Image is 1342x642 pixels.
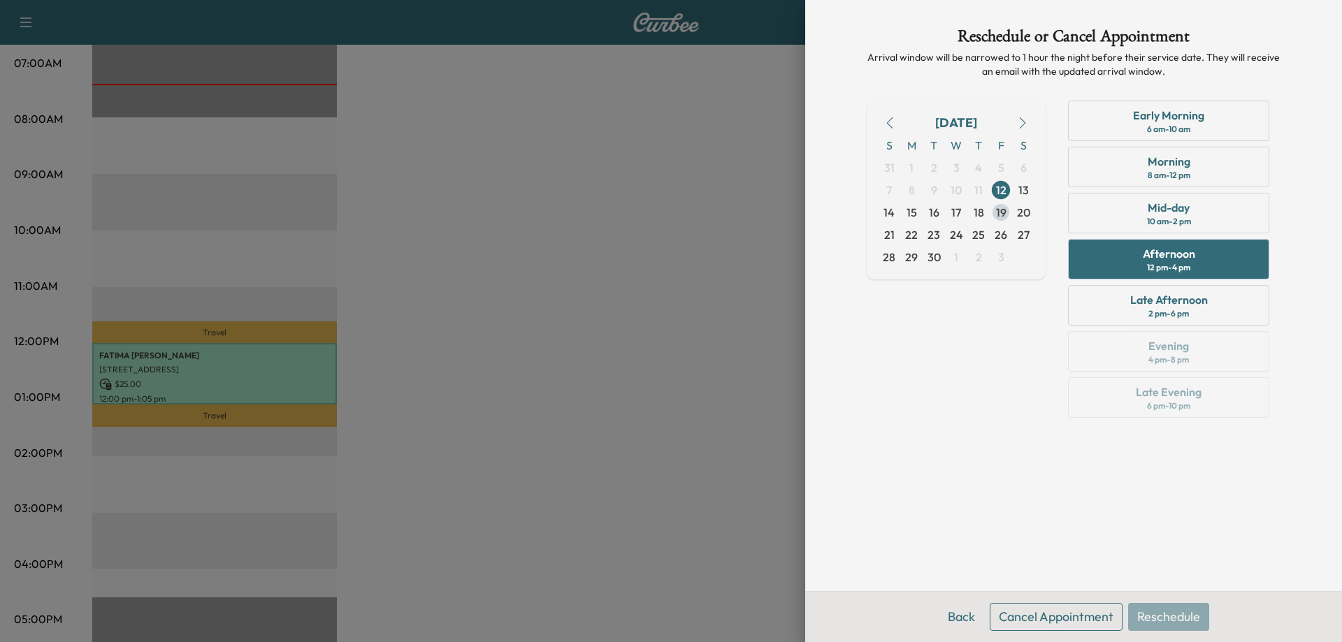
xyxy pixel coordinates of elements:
[954,249,958,265] span: 1
[974,182,983,198] span: 11
[935,113,977,133] div: [DATE]
[976,249,982,265] span: 2
[1148,153,1190,170] div: Morning
[923,134,945,156] span: T
[998,159,1004,176] span: 5
[1018,182,1029,198] span: 13
[945,134,967,156] span: W
[909,182,915,198] span: 8
[1147,216,1191,227] div: 10 am - 2 pm
[950,226,963,243] span: 24
[975,159,982,176] span: 4
[1147,124,1190,135] div: 6 am - 10 am
[1148,308,1189,319] div: 2 pm - 6 pm
[1012,134,1034,156] span: S
[967,134,990,156] span: T
[974,204,984,221] span: 18
[928,226,940,243] span: 23
[1133,107,1204,124] div: Early Morning
[867,50,1280,78] p: Arrival window will be narrowed to 1 hour the night before their service date. They will receive ...
[995,226,1007,243] span: 26
[1018,226,1030,243] span: 27
[1020,159,1027,176] span: 6
[884,159,895,176] span: 31
[996,204,1006,221] span: 19
[953,159,960,176] span: 3
[929,204,939,221] span: 16
[990,603,1123,631] button: Cancel Appointment
[972,226,985,243] span: 25
[990,134,1012,156] span: F
[886,182,892,198] span: 7
[1148,199,1190,216] div: Mid-day
[951,182,962,198] span: 10
[996,182,1006,198] span: 12
[1148,170,1190,181] div: 8 am - 12 pm
[907,204,917,221] span: 15
[900,134,923,156] span: M
[931,182,937,198] span: 9
[867,28,1280,50] h1: Reschedule or Cancel Appointment
[905,226,918,243] span: 22
[1017,204,1030,221] span: 20
[939,603,984,631] button: Back
[878,134,900,156] span: S
[884,226,895,243] span: 21
[1130,291,1208,308] div: Late Afternoon
[928,249,941,265] span: 30
[931,159,937,176] span: 2
[909,159,914,176] span: 1
[951,204,961,221] span: 17
[1147,262,1190,273] div: 12 pm - 4 pm
[1143,245,1195,262] div: Afternoon
[998,249,1004,265] span: 3
[883,204,895,221] span: 14
[905,249,918,265] span: 29
[883,249,895,265] span: 28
